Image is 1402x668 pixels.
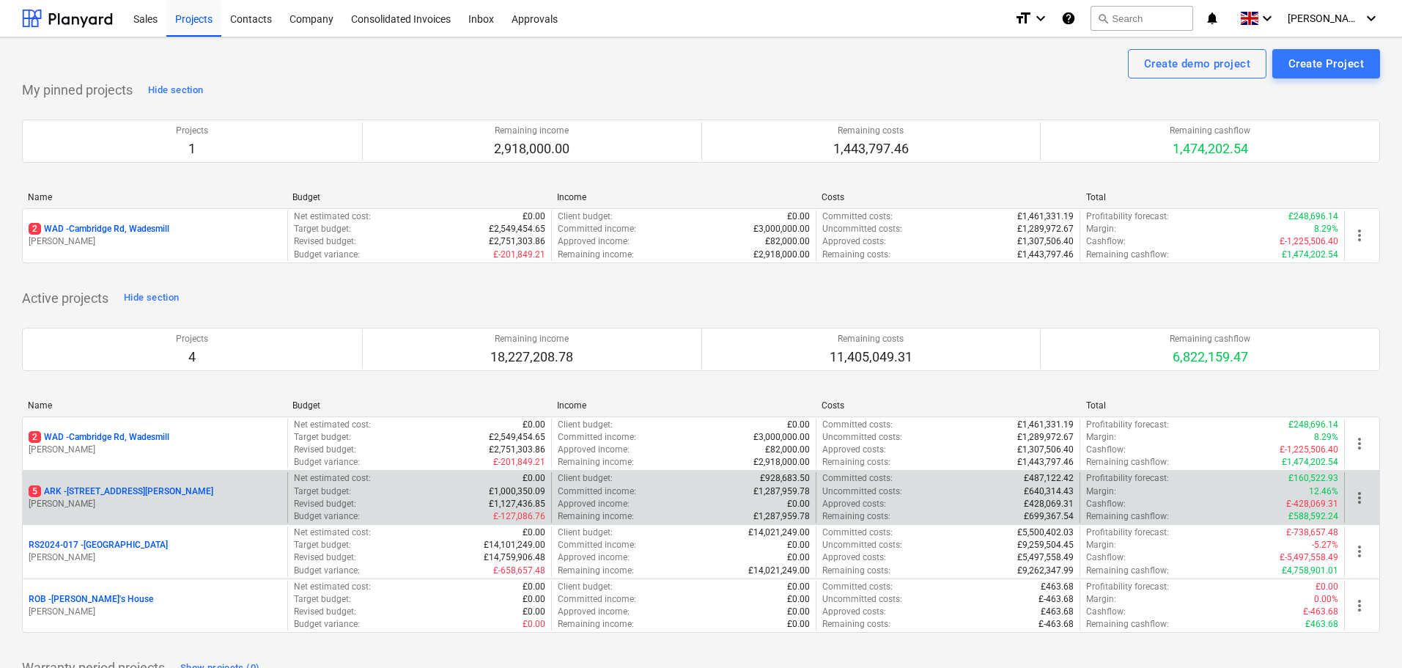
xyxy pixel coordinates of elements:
p: Net estimated cost : [294,472,371,485]
p: Remaining cashflow : [1086,249,1169,261]
p: £487,122.42 [1024,472,1074,485]
p: Net estimated cost : [294,581,371,593]
p: £0.00 [787,419,810,431]
div: Costs [822,192,1074,202]
i: keyboard_arrow_down [1362,10,1380,27]
p: Approved costs : [822,551,886,564]
button: Hide section [144,78,207,102]
div: Total [1086,400,1339,411]
p: Cashflow : [1086,444,1126,456]
p: Margin : [1086,593,1116,606]
div: Budget [292,400,545,411]
p: Uncommitted costs : [822,223,902,235]
div: Income [557,192,810,202]
p: [PERSON_NAME] [29,235,281,248]
p: Net estimated cost : [294,526,371,539]
span: 2 [29,223,41,235]
i: format_size [1014,10,1032,27]
p: 11,405,049.31 [830,348,912,366]
p: Remaining income [490,333,573,345]
p: Remaining cashflow : [1086,618,1169,631]
p: Remaining cashflow : [1086,456,1169,469]
i: Knowledge base [1061,10,1076,27]
p: Committed costs : [822,210,893,223]
p: [PERSON_NAME] [29,444,281,456]
p: £-463.68 [1303,606,1338,618]
p: Net estimated cost : [294,419,371,431]
p: Target budget : [294,485,351,498]
p: £1,474,202.54 [1282,456,1338,469]
p: £0.00 [787,606,810,618]
p: £-201,849.21 [493,456,545,469]
p: Revised budget : [294,444,356,456]
p: Client budget : [558,472,613,485]
p: Committed income : [558,223,636,235]
p: [PERSON_NAME] [29,606,281,618]
p: Approved costs : [822,235,886,248]
p: Profitability forecast : [1086,419,1169,431]
p: Remaining costs : [822,510,890,523]
p: £-127,086.76 [493,510,545,523]
p: Profitability forecast : [1086,581,1169,593]
p: £0.00 [787,498,810,510]
div: Name [28,192,281,202]
p: £1,474,202.54 [1282,249,1338,261]
p: Remaining cashflow [1170,333,1250,345]
p: £14,021,249.00 [748,526,810,539]
p: £0.00 [787,210,810,223]
div: Hide section [148,82,203,99]
p: Margin : [1086,485,1116,498]
p: £2,549,454.65 [489,431,545,444]
p: 2,918,000.00 [494,140,569,158]
p: £0.00 [523,606,545,618]
span: more_vert [1351,227,1368,244]
div: RS2024-017 -[GEOGRAPHIC_DATA][PERSON_NAME] [29,539,281,564]
p: Remaining cashflow [1170,125,1250,137]
p: £14,101,249.00 [484,539,545,551]
p: £0.00 [787,618,810,631]
p: £1,461,331.19 [1017,419,1074,431]
p: Target budget : [294,539,351,551]
p: Budget variance : [294,618,360,631]
p: £2,751,303.86 [489,235,545,248]
span: [PERSON_NAME] [1288,12,1361,24]
span: 2 [29,431,41,443]
p: £1,287,959.78 [753,510,810,523]
p: Budget variance : [294,249,360,261]
div: 2WAD -Cambridge Rd, Wadesmill[PERSON_NAME] [29,223,281,248]
div: 5ARK -[STREET_ADDRESS][PERSON_NAME][PERSON_NAME] [29,485,281,510]
button: Create Project [1272,49,1380,78]
p: 12.46% [1309,485,1338,498]
p: £640,314.43 [1024,485,1074,498]
p: £2,751,303.86 [489,444,545,456]
p: £160,522.93 [1288,472,1338,485]
p: Approved income : [558,606,630,618]
span: more_vert [1351,543,1368,560]
p: £2,918,000.00 [753,249,810,261]
p: Remaining costs : [822,565,890,577]
p: Budget variance : [294,510,360,523]
p: 8.29% [1314,431,1338,444]
p: Remaining income : [558,249,634,261]
p: Remaining costs [833,125,909,137]
p: My pinned projects [22,81,133,99]
p: Cashflow : [1086,606,1126,618]
p: £1,307,506.40 [1017,444,1074,456]
p: Profitability forecast : [1086,472,1169,485]
p: £463.68 [1305,618,1338,631]
p: WAD - Cambridge Rd, Wadesmill [29,431,169,444]
p: £14,759,906.48 [484,551,545,564]
p: Uncommitted costs : [822,539,902,551]
p: £428,069.31 [1024,498,1074,510]
iframe: Chat Widget [1329,598,1402,668]
p: Cashflow : [1086,498,1126,510]
p: Cashflow : [1086,551,1126,564]
div: ROB -[PERSON_NAME]'s House[PERSON_NAME] [29,593,281,618]
span: 5 [29,485,41,497]
p: Remaining income : [558,456,634,469]
p: Committed income : [558,593,636,606]
p: £3,000,000.00 [753,223,810,235]
p: £1,443,797.46 [1017,456,1074,469]
p: 6,822,159.47 [1170,348,1250,366]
